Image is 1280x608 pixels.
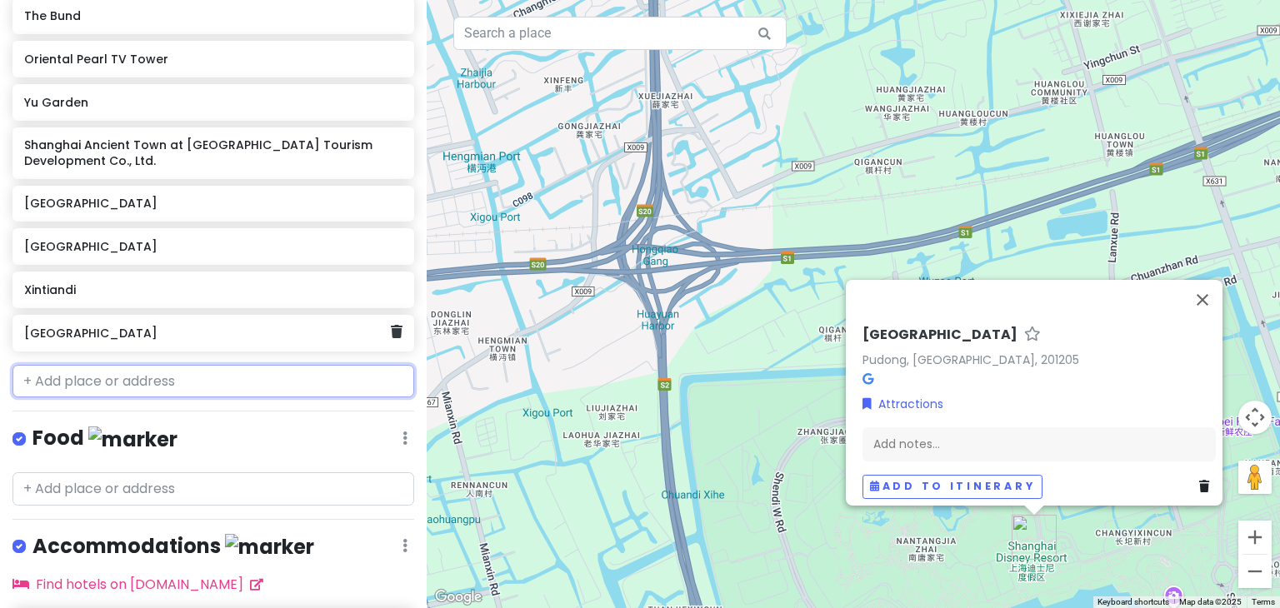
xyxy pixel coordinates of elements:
[1238,401,1272,434] button: Map camera controls
[1199,478,1216,496] a: Delete place
[24,95,402,110] h6: Yu Garden
[24,137,402,167] h6: Shanghai Ancient Town at [GEOGRAPHIC_DATA] Tourism Development Co., Ltd.
[453,17,787,50] input: Search a place
[1238,521,1272,554] button: Zoom in
[1238,555,1272,588] button: Zoom out
[1097,596,1169,608] button: Keyboard shortcuts
[431,586,486,608] img: Google
[862,373,873,385] i: Google Maps
[32,533,314,561] h4: Accommodations
[1012,515,1057,560] div: Shanghai Disney Resort
[12,365,414,398] input: + Add place or address
[32,425,177,452] h4: Food
[24,196,402,211] h6: [GEOGRAPHIC_DATA]
[24,282,402,297] h6: Xintiandi
[88,426,177,452] img: marker
[1182,280,1222,320] button: Close
[24,239,402,254] h6: [GEOGRAPHIC_DATA]
[431,586,486,608] a: Open this area in Google Maps (opens a new window)
[225,534,314,560] img: marker
[1252,597,1275,606] a: Terms
[862,351,1079,368] a: Pudong, [GEOGRAPHIC_DATA], 201205
[862,475,1042,499] button: Add to itinerary
[24,8,402,23] h6: The Bund
[12,472,414,506] input: + Add place or address
[24,52,402,67] h6: Oriental Pearl TV Tower
[862,395,943,413] a: Attractions
[1238,461,1272,494] button: Drag Pegman onto the map to open Street View
[24,326,390,341] h6: [GEOGRAPHIC_DATA]
[862,427,1216,462] div: Add notes...
[862,326,1017,344] h6: [GEOGRAPHIC_DATA]
[1024,326,1041,344] a: Star place
[391,321,402,343] a: Delete place
[12,575,263,594] a: Find hotels on [DOMAIN_NAME]
[1179,597,1242,606] span: Map data ©2025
